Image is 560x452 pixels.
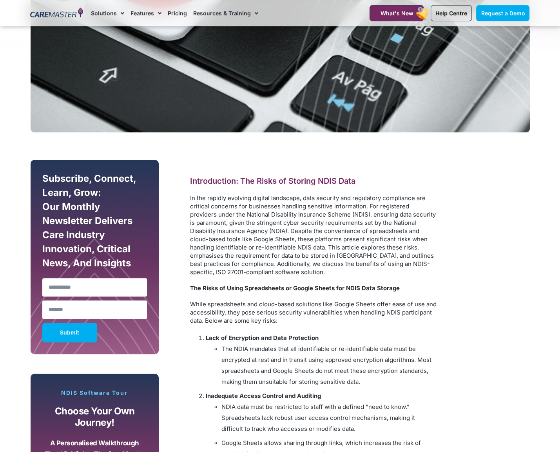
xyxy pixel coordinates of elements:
[190,176,437,186] h2: Introduction: The Risks of Storing NDIS Data
[476,5,529,21] a: Request a Demo
[60,331,79,334] span: Submit
[431,5,472,21] a: Help Centre
[206,334,319,342] strong: Lack of Encryption and Data Protection
[481,10,525,16] span: Request a Demo
[42,323,97,342] button: Submit
[206,392,321,400] strong: Inadequate Access Control and Auditing
[221,344,437,387] li: The NDIA mandates that all identifiable or re-identifiable data must be encrypted at rest and in ...
[30,7,83,19] img: CareMaster Logo
[44,406,145,428] p: Choose your own journey!
[435,10,467,16] span: Help Centre
[370,5,424,21] a: What's New
[40,172,149,274] div: Subscribe, Connect, Learn, Grow: Our Monthly Newsletter Delivers Care Industry Innovation, Critic...
[221,401,437,434] li: NDIA data must be restricted to staff with a defined “need to know.” Spreadsheets lack robust use...
[190,194,437,276] p: In the rapidly evolving digital landscape, data security and regulatory compliance are critical c...
[380,10,413,16] span: What's New
[190,284,400,292] strong: The Risks of Using Spreadsheets or Google Sheets for NDIS Data Storage
[190,300,437,325] p: While spreadsheets and cloud-based solutions like Google Sheets offer ease of use and accessibili...
[38,389,151,396] p: NDIS Software Tour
